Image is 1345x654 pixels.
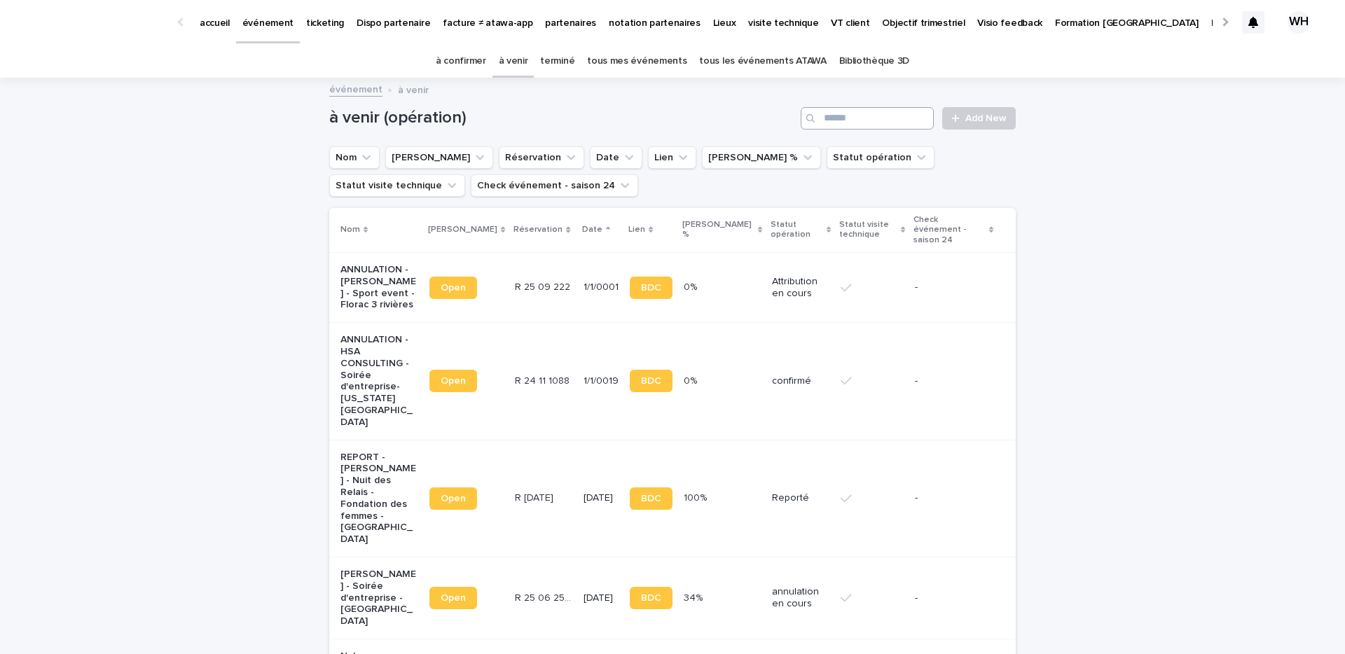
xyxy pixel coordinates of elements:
span: BDC [641,376,661,386]
a: événement [329,81,382,97]
p: [DATE] [584,592,619,604]
p: R 24 11 1088 [515,373,572,387]
button: Statut opération [827,146,934,169]
p: R 25 06 2501 [515,590,575,604]
p: Attribution en cours [772,276,829,300]
p: [DATE] [584,492,619,504]
p: [PERSON_NAME] - Soirée d'entreprise - [GEOGRAPHIC_DATA] [340,569,418,627]
button: Lien Stacker [385,146,493,169]
button: Réservation [499,146,584,169]
tr: ANNULATION - HSA CONSULTING - Soirée d'entreprise- [US_STATE][GEOGRAPHIC_DATA]OpenR 24 11 1088R 2... [329,323,1016,440]
a: à venir [499,45,528,78]
div: WH [1288,11,1310,34]
p: [PERSON_NAME] [428,222,497,237]
a: BDC [630,587,672,609]
p: Date [582,222,602,237]
a: Bibliothèque 3D [839,45,909,78]
a: tous les événements ATAWA [699,45,826,78]
a: BDC [630,277,672,299]
p: 0% [684,373,700,387]
button: Nom [329,146,380,169]
p: 1/1/0019 [584,375,619,387]
a: Open [429,487,477,510]
h1: à venir (opération) [329,108,795,128]
p: ANNULATION - [PERSON_NAME] - Sport event - Florac 3 rivières [340,264,418,311]
img: Ls34BcGeRexTGTNfXpUC [28,8,164,36]
a: BDC [630,370,672,392]
span: Open [441,376,466,386]
span: BDC [641,593,661,603]
span: Open [441,494,466,503]
a: tous mes événements [587,45,687,78]
p: [PERSON_NAME] % [682,217,754,243]
span: BDC [641,283,661,293]
p: - [915,592,993,604]
button: Statut visite technique [329,174,465,197]
button: Date [590,146,642,169]
p: Reporté [772,492,829,504]
p: R [DATE] [515,489,556,504]
a: à confirmer [436,45,486,78]
p: - [915,492,993,504]
a: Add New [942,107,1016,130]
p: 0% [684,279,700,293]
a: Open [429,370,477,392]
p: R 25 09 222 [515,279,573,293]
p: 100% [684,489,710,504]
p: REPORT - [PERSON_NAME] - Nuit des Relais - Fondation des femmes -[GEOGRAPHIC_DATA] [340,452,418,545]
p: confirmé [772,375,829,387]
p: Statut opération [771,217,822,243]
tr: REPORT - [PERSON_NAME] - Nuit des Relais - Fondation des femmes -[GEOGRAPHIC_DATA]OpenR [DATE]R [... [329,440,1016,557]
p: Nom [340,222,360,237]
p: Lien [628,222,645,237]
a: BDC [630,487,672,510]
p: Statut visite technique [839,217,897,243]
span: Open [441,593,466,603]
button: Lien [648,146,696,169]
a: Open [429,277,477,299]
p: - [915,375,993,387]
input: Search [801,107,934,130]
p: 1/1/0001 [584,281,619,293]
tr: [PERSON_NAME] - Soirée d'entreprise - [GEOGRAPHIC_DATA]OpenR 25 06 2501R 25 06 2501 [DATE]BDC34%3... [329,557,1016,639]
button: Marge % [702,146,821,169]
p: ANNULATION - HSA CONSULTING - Soirée d'entreprise- [US_STATE][GEOGRAPHIC_DATA] [340,334,418,428]
span: Add New [965,113,1007,123]
p: Réservation [513,222,563,237]
a: terminé [540,45,574,78]
tr: ANNULATION - [PERSON_NAME] - Sport event - Florac 3 rivièresOpenR 25 09 222R 25 09 222 1/1/0001BD... [329,252,1016,322]
a: Open [429,587,477,609]
button: Check événement - saison 24 [471,174,638,197]
p: Check événement - saison 24 [913,212,986,248]
span: BDC [641,494,661,503]
span: Open [441,283,466,293]
p: - [915,281,993,293]
p: annulation en cours [772,586,829,610]
p: à venir [398,81,429,97]
p: 34% [684,590,705,604]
